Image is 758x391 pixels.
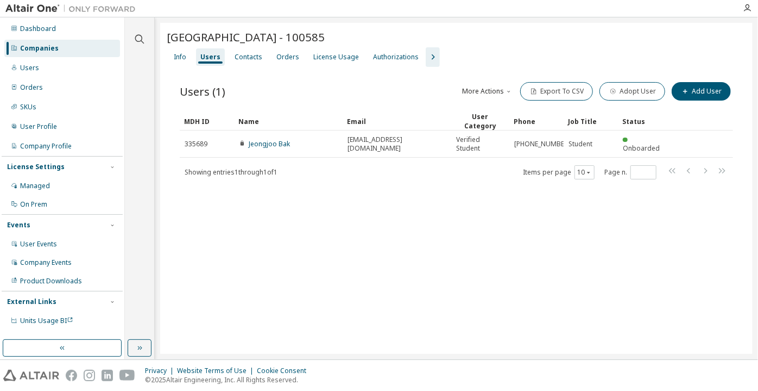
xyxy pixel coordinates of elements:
[514,140,570,148] span: [PHONE_NUMBER]
[7,163,65,171] div: License Settings
[313,53,359,61] div: License Usage
[184,113,230,130] div: MDH ID
[599,82,665,101] button: Adopt User
[604,165,656,179] span: Page n.
[623,144,660,153] span: Onboarded
[20,316,73,325] span: Units Usage BI
[249,139,290,148] a: Jeongjoo Bak
[523,165,595,179] span: Items per page
[66,370,77,381] img: facebook.svg
[20,182,50,190] div: Managed
[276,53,299,61] div: Orders
[672,82,731,101] button: Add User
[5,3,141,14] img: Altair One
[145,367,177,375] div: Privacy
[102,370,113,381] img: linkedin.svg
[185,167,277,177] span: Showing entries 1 through 1 of 1
[238,113,338,130] div: Name
[514,113,559,130] div: Phone
[568,113,614,130] div: Job Title
[462,82,514,101] button: More Actions
[373,53,419,61] div: Authorizations
[235,53,262,61] div: Contacts
[20,44,59,53] div: Companies
[20,122,57,131] div: User Profile
[20,200,47,209] div: On Prem
[622,113,668,130] div: Status
[20,103,36,111] div: SKUs
[177,367,257,375] div: Website Terms of Use
[20,258,72,267] div: Company Events
[7,297,56,306] div: External Links
[200,53,220,61] div: Users
[145,375,313,384] p: © 2025 Altair Engineering, Inc. All Rights Reserved.
[119,370,135,381] img: youtube.svg
[348,135,446,153] span: [EMAIL_ADDRESS][DOMAIN_NAME]
[520,82,593,101] button: Export To CSV
[456,112,505,131] div: User Category
[20,24,56,33] div: Dashboard
[20,83,43,92] div: Orders
[3,370,59,381] img: altair_logo.svg
[167,29,325,45] span: [GEOGRAPHIC_DATA] - 100585
[577,168,592,177] button: 10
[257,367,313,375] div: Cookie Consent
[180,84,225,99] span: Users (1)
[568,140,592,148] span: Student
[20,240,57,249] div: User Events
[20,64,39,72] div: Users
[185,140,207,148] span: 335689
[7,221,30,229] div: Events
[347,113,447,130] div: Email
[174,53,186,61] div: Info
[84,370,95,381] img: instagram.svg
[456,135,504,153] span: Verified Student
[20,142,72,151] div: Company Profile
[20,277,82,286] div: Product Downloads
